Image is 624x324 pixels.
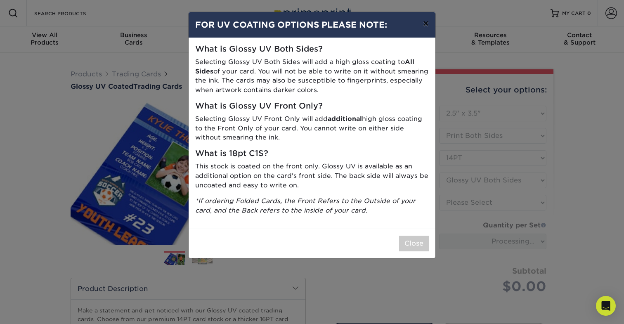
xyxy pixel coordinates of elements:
[195,102,429,111] h5: What is Glossy UV Front Only?
[596,296,616,316] div: Open Intercom Messenger
[195,114,429,142] p: Selecting Glossy UV Front Only will add high gloss coating to the Front Only of your card. You ca...
[195,162,429,190] p: This stock is coated on the front only. Glossy UV is available as an additional option on the car...
[416,12,435,35] button: ×
[195,57,429,95] p: Selecting Glossy UV Both Sides will add a high gloss coating to of your card. You will not be abl...
[195,45,429,54] h5: What is Glossy UV Both Sides?
[195,197,416,214] i: *If ordering Folded Cards, the Front Refers to the Outside of your card, and the Back refers to t...
[328,115,362,123] strong: additional
[195,149,429,158] h5: What is 18pt C1S?
[195,19,429,31] h4: FOR UV COATING OPTIONS PLEASE NOTE:
[399,236,429,251] button: Close
[195,58,414,75] strong: All Sides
